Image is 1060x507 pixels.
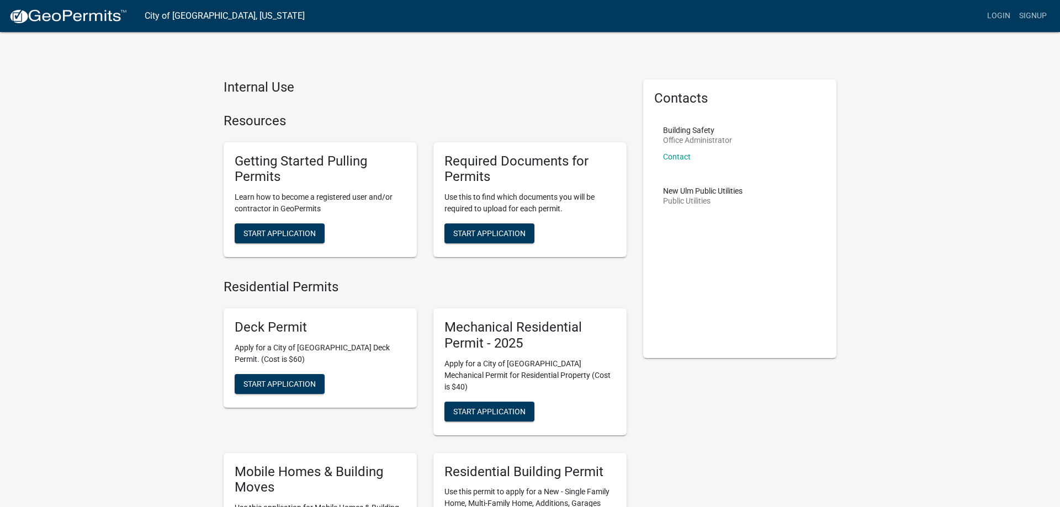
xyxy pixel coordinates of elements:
[224,79,627,95] h4: Internal Use
[224,279,627,295] h4: Residential Permits
[663,126,732,134] p: Building Safety
[243,229,316,238] span: Start Application
[663,136,732,144] p: Office Administrator
[235,464,406,496] h5: Mobile Homes & Building Moves
[235,342,406,365] p: Apply for a City of [GEOGRAPHIC_DATA] Deck Permit. (Cost is $60)
[1015,6,1051,26] a: Signup
[224,113,627,129] h4: Resources
[663,197,743,205] p: Public Utilities
[444,358,616,393] p: Apply for a City of [GEOGRAPHIC_DATA] Mechanical Permit for Residential Property (Cost is $40)
[444,402,534,421] button: Start Application
[453,407,526,415] span: Start Application
[663,187,743,195] p: New Ulm Public Utilities
[235,319,406,335] h5: Deck Permit
[444,153,616,185] h5: Required Documents for Permits
[453,229,526,238] span: Start Application
[444,191,616,215] p: Use this to find which documents you will be required to upload for each permit.
[235,191,406,215] p: Learn how to become a registered user and/or contractor in GeoPermits
[983,6,1015,26] a: Login
[235,223,325,243] button: Start Application
[444,223,534,243] button: Start Application
[444,319,616,351] h5: Mechanical Residential Permit - 2025
[663,152,691,161] a: Contact
[243,379,316,388] span: Start Application
[444,464,616,480] h5: Residential Building Permit
[145,7,305,25] a: City of [GEOGRAPHIC_DATA], [US_STATE]
[235,374,325,394] button: Start Application
[235,153,406,185] h5: Getting Started Pulling Permits
[654,90,825,106] h5: Contacts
